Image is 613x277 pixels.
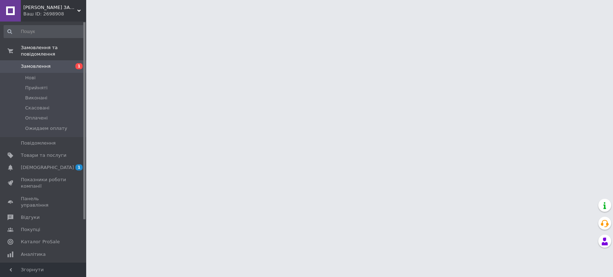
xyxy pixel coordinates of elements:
[21,63,51,70] span: Замовлення
[21,164,74,171] span: [DEMOGRAPHIC_DATA]
[21,152,66,159] span: Товари та послуги
[23,11,86,17] div: Ваш ID: 2698908
[75,164,83,170] span: 1
[25,105,50,111] span: Скасовані
[21,239,60,245] span: Каталог ProSale
[25,85,47,91] span: Прийняті
[21,226,40,233] span: Покупці
[25,95,47,101] span: Виконані
[75,63,83,69] span: 1
[25,125,67,132] span: Ожидаем оплату
[21,44,86,57] span: Замовлення та повідомлення
[25,115,48,121] span: Оплачені
[21,214,40,221] span: Відгуки
[4,25,84,38] input: Пошук
[23,4,77,11] span: ТИТАН ЧЕРКАСИ ЗАПЧАСТИНИ
[21,140,56,146] span: Повідомлення
[21,196,66,208] span: Панель управління
[21,177,66,189] span: Показники роботи компанії
[25,75,36,81] span: Нові
[21,251,46,258] span: Аналітика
